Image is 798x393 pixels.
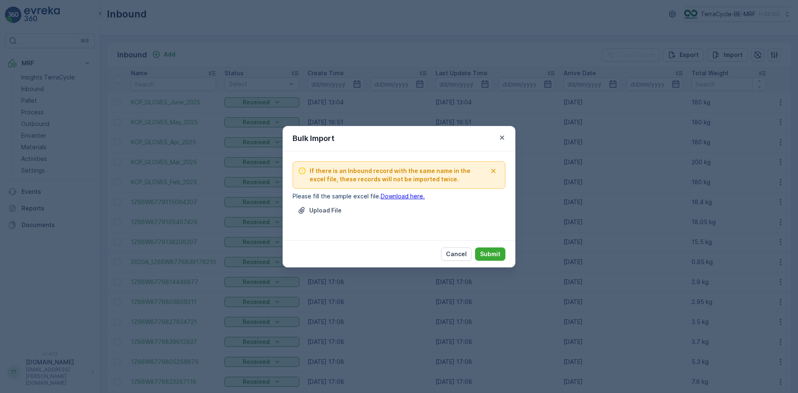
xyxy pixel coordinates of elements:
a: Download here. [381,193,425,200]
span: If there is an Inbound record with the same name in the excel file, these records will not be imp... [310,167,487,183]
p: Bulk Import [293,133,335,144]
p: Cancel [446,250,467,258]
p: Upload File [309,206,342,215]
button: Submit [475,247,505,261]
p: Submit [480,250,500,258]
button: Upload File [293,204,347,217]
button: Cancel [441,247,472,261]
p: Please fill the sample excel file. [293,192,505,200]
